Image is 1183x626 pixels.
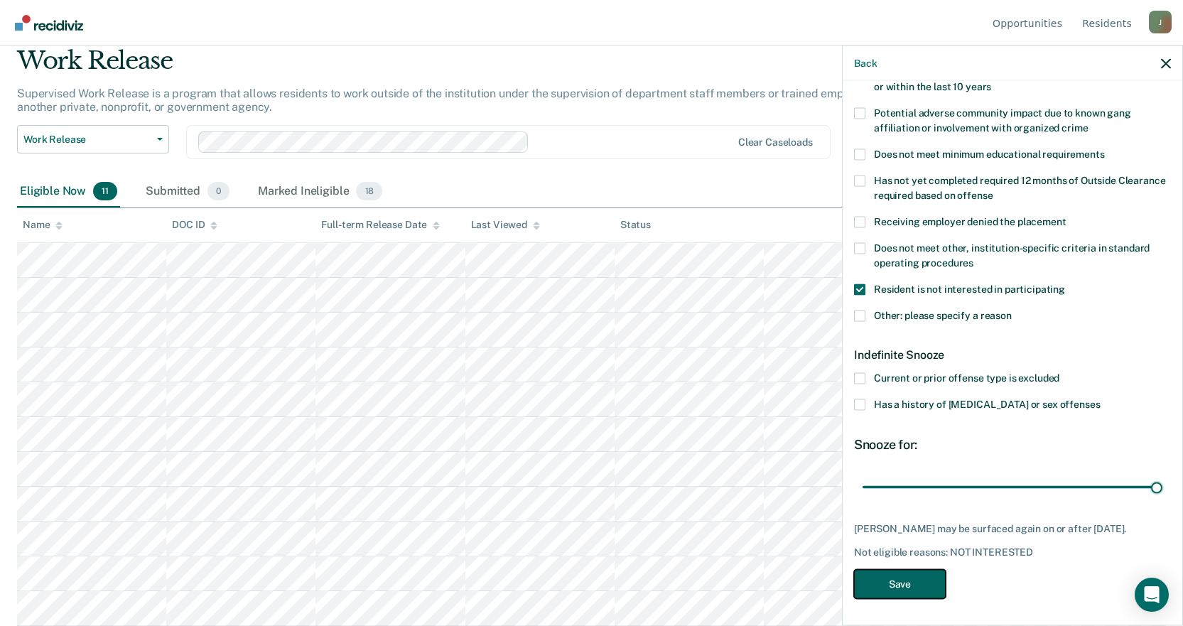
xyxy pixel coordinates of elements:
[23,219,63,231] div: Name
[1149,11,1172,33] div: J
[620,219,651,231] div: Status
[874,372,1059,384] span: Current or prior offense type is excluded
[207,182,229,200] span: 0
[17,87,891,114] p: Supervised Work Release is a program that allows residents to work outside of the institution und...
[15,15,83,31] img: Recidiviz
[874,399,1100,410] span: Has a history of [MEDICAL_DATA] or sex offenses
[854,522,1171,534] div: [PERSON_NAME] may be surfaced again on or after [DATE].
[738,136,813,149] div: Clear caseloads
[874,174,1165,200] span: Has not yet completed required 12 months of Outside Clearance required based on offense
[854,437,1171,453] div: Snooze for:
[1149,11,1172,33] button: Profile dropdown button
[854,57,877,69] button: Back
[471,219,540,231] div: Last Viewed
[172,219,217,231] div: DOC ID
[874,215,1066,227] span: Receiving employer denied the placement
[93,182,117,200] span: 11
[17,46,904,87] div: Work Release
[321,219,440,231] div: Full-term Release Date
[874,309,1012,320] span: Other: please specify a reason
[874,107,1131,133] span: Potential adverse community impact due to known gang affiliation or involvement with organized crime
[854,336,1171,372] div: Indefinite Snooze
[356,182,382,200] span: 18
[854,546,1171,558] div: Not eligible reasons: NOT INTERESTED
[17,176,120,207] div: Eligible Now
[255,176,385,207] div: Marked Ineligible
[874,242,1150,268] span: Does not meet other, institution-specific criteria in standard operating procedures
[23,134,151,146] span: Work Release
[874,148,1105,159] span: Does not meet minimum educational requirements
[143,176,232,207] div: Submitted
[1135,578,1169,612] div: Open Intercom Messenger
[874,283,1065,294] span: Resident is not interested in participating
[854,570,946,599] button: Save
